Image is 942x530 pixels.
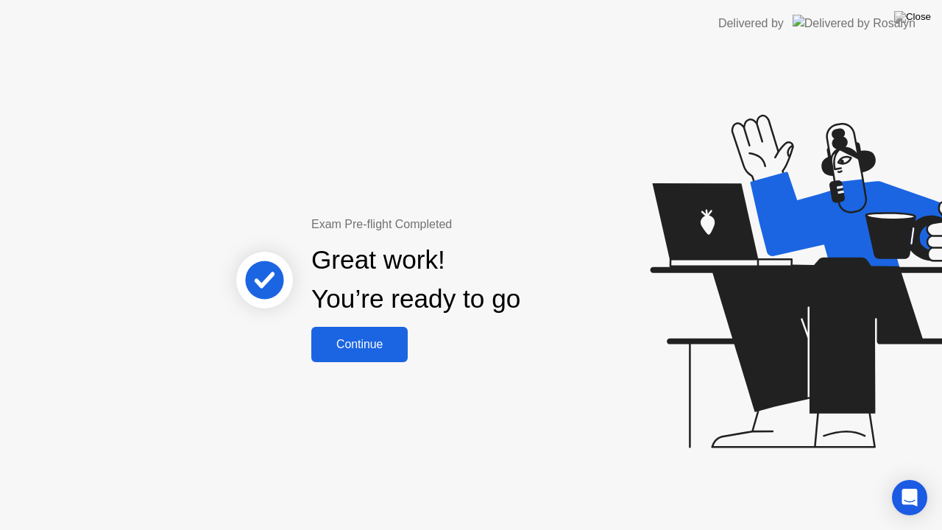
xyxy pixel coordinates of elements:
button: Continue [311,327,408,362]
img: Close [894,11,931,23]
div: Exam Pre-flight Completed [311,216,615,233]
img: Delivered by Rosalyn [793,15,916,32]
div: Delivered by [718,15,784,32]
div: Continue [316,338,403,351]
div: Great work! You’re ready to go [311,241,520,319]
div: Open Intercom Messenger [892,480,927,515]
